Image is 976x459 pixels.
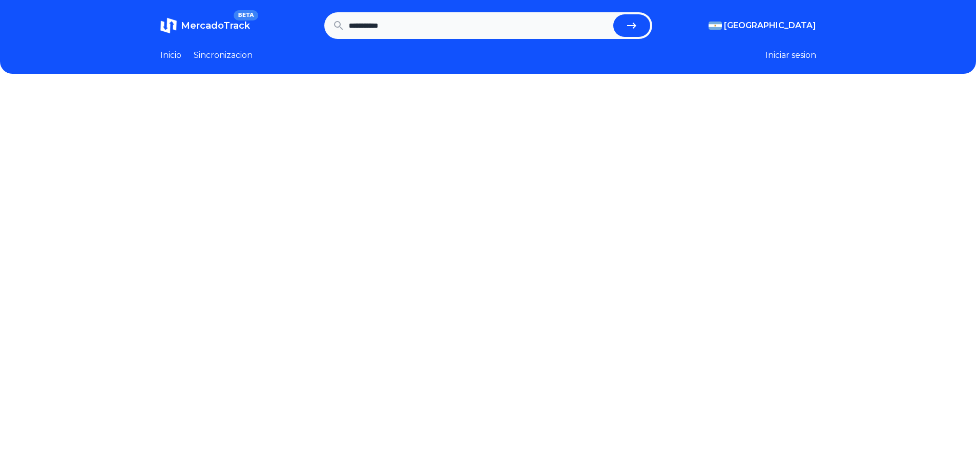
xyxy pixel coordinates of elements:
span: [GEOGRAPHIC_DATA] [724,19,816,32]
span: MercadoTrack [181,20,250,31]
button: Iniciar sesion [765,49,816,61]
span: BETA [234,10,258,20]
img: MercadoTrack [160,17,177,34]
button: [GEOGRAPHIC_DATA] [709,19,816,32]
a: MercadoTrackBETA [160,17,250,34]
a: Sincronizacion [194,49,253,61]
a: Inicio [160,49,181,61]
img: Argentina [709,22,722,30]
